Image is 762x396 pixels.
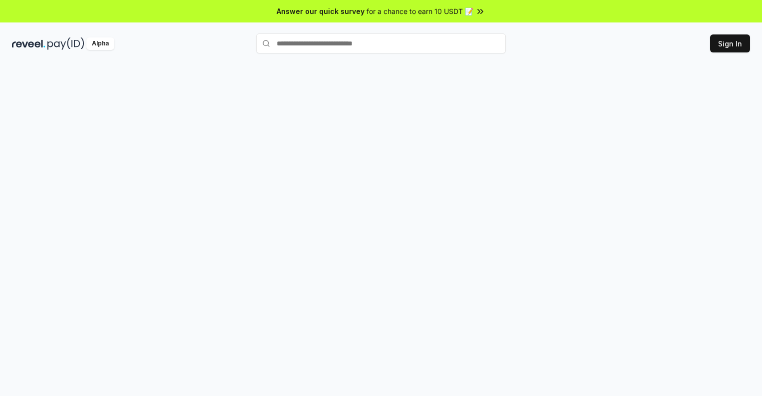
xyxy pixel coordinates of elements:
[47,37,84,50] img: pay_id
[367,6,473,16] span: for a chance to earn 10 USDT 📝
[277,6,365,16] span: Answer our quick survey
[12,37,45,50] img: reveel_dark
[710,34,750,52] button: Sign In
[86,37,114,50] div: Alpha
